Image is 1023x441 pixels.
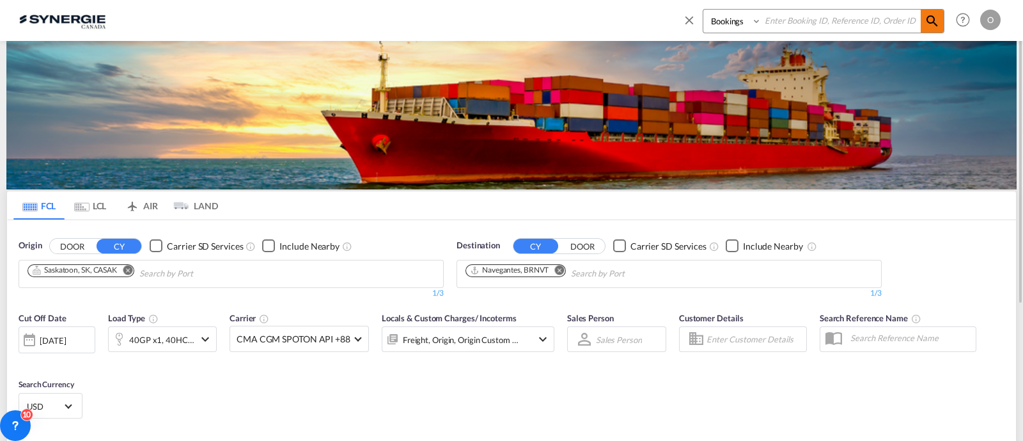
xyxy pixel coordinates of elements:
[820,313,921,323] span: Search Reference Name
[259,314,269,324] md-icon: The selected Trucker/Carrierwill be displayed in the rate results If the rates are from another f...
[108,313,159,323] span: Load Type
[560,239,605,253] button: DOOR
[457,239,500,252] span: Destination
[6,41,1017,189] img: LCL+%26+FCL+BACKGROUND.png
[682,9,703,40] span: icon-close
[925,13,940,29] md-icon: icon-magnify
[457,288,882,299] div: 1/3
[32,265,117,276] div: Saskatoon, SK, CASAK
[761,10,921,32] input: Enter Booking ID, Reference ID, Order ID
[709,241,719,252] md-icon: Unchecked: Search for CY (Container Yard) services for all selected carriers.Checked : Search for...
[279,240,340,253] div: Include Nearby
[19,288,444,299] div: 1/3
[342,241,352,252] md-icon: Unchecked: Ignores neighbouring ports when fetching rates.Checked : Includes neighbouring ports w...
[246,241,256,252] md-icon: Unchecked: Search for CY (Container Yard) services for all selected carriers.Checked : Search for...
[535,332,551,347] md-icon: icon-chevron-down
[911,314,921,324] md-icon: Your search will be saved by the below given name
[150,239,243,253] md-checkbox: Checkbox No Ink
[952,9,980,32] div: Help
[114,265,134,278] button: Remove
[148,314,159,324] md-icon: icon-information-outline
[844,328,976,348] input: Search Reference Name
[613,239,707,253] md-checkbox: Checkbox No Ink
[230,313,269,323] span: Carrier
[679,313,744,323] span: Customer Details
[116,191,167,220] md-tab-item: AIR
[513,239,558,253] button: CY
[595,330,643,349] md-select: Sales Person
[19,380,74,389] span: Search Currency
[50,239,95,253] button: DOOR
[13,191,65,220] md-tab-item: FCL
[567,313,614,323] span: Sales Person
[262,239,340,253] md-checkbox: Checkbox No Ink
[726,239,803,253] md-checkbox: Checkbox No Ink
[167,191,218,220] md-tab-item: LAND
[19,239,42,252] span: Origin
[19,6,105,35] img: 1f56c880d42311ef80fc7dca854c8e59.png
[921,10,944,33] span: icon-magnify
[707,330,802,349] input: Enter Customer Details
[198,332,213,347] md-icon: icon-chevron-down
[382,313,517,323] span: Locals & Custom Charges
[26,397,75,415] md-select: Select Currency: $ USDUnited States Dollar
[382,326,554,352] div: Freight Origin Origin Custom Destination Destination Custom Factory Stuffingicon-chevron-down
[980,10,1001,30] div: O
[26,261,266,284] md-chips-wrap: Chips container. Use arrow keys to select chips.
[19,326,95,353] div: [DATE]
[32,265,120,276] div: Press delete to remove this chip.
[546,265,565,278] button: Remove
[167,240,243,253] div: Carrier SD Services
[125,198,140,208] md-icon: icon-airplane
[19,313,66,323] span: Cut Off Date
[237,333,350,346] span: CMA CGM SPOTON API +88
[40,335,66,346] div: [DATE]
[65,191,116,220] md-tab-item: LCL
[807,241,817,252] md-icon: Unchecked: Ignores neighbouring ports when fetching rates.Checked : Includes neighbouring ports w...
[952,9,974,31] span: Help
[403,331,519,349] div: Freight Origin Origin Custom Destination Destination Custom Factory Stuffing
[470,265,549,276] div: Navegantes, BRNVT
[464,261,698,284] md-chips-wrap: Chips container. Use arrow keys to select chips.
[139,264,261,284] input: Chips input.
[470,265,551,276] div: Press delete to remove this chip.
[743,240,803,253] div: Include Nearby
[475,313,517,323] span: / Incoterms
[13,191,218,220] md-pagination-wrapper: Use the left and right arrow keys to navigate between tabs
[97,239,141,253] button: CY
[19,352,28,369] md-datepicker: Select
[108,326,217,352] div: 40GP x1 40HC x1icon-chevron-down
[571,264,692,284] input: Chips input.
[27,401,63,412] span: USD
[129,331,194,349] div: 40GP x1 40HC x1
[630,240,707,253] div: Carrier SD Services
[682,13,696,27] md-icon: icon-close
